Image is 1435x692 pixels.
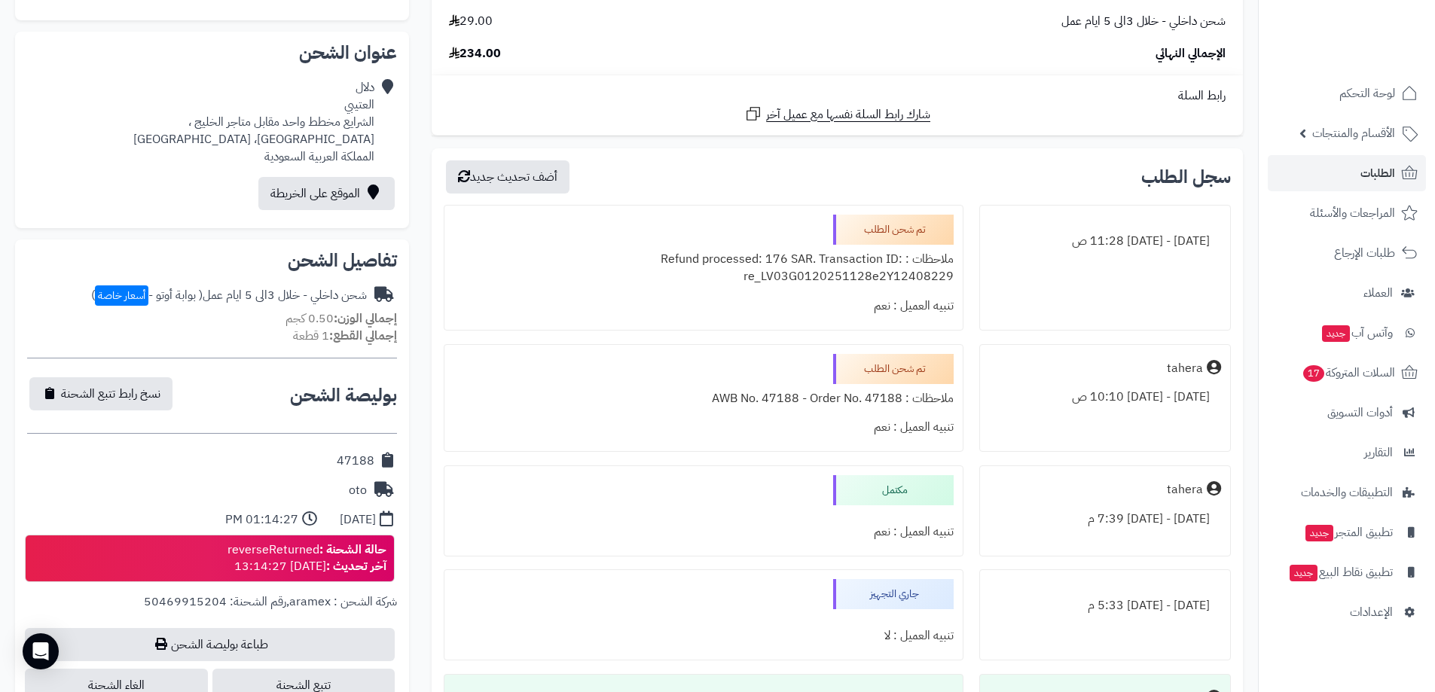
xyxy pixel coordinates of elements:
[289,593,397,611] span: شركة الشحن : aramex
[25,628,395,661] a: طباعة بوليصة الشحن
[293,327,397,345] small: 1 قطعة
[1268,75,1426,111] a: لوحة التحكم
[989,383,1221,412] div: [DATE] - [DATE] 10:10 ص
[1167,481,1203,498] div: tahera
[453,517,953,547] div: تنبيه العميل : نعم
[1327,402,1393,423] span: أدوات التسويق
[1322,325,1350,342] span: جديد
[1268,474,1426,511] a: التطبيقات والخدمات
[1268,554,1426,590] a: تطبيق نقاط البيعجديد
[349,482,367,499] div: oto
[1268,235,1426,271] a: طلبات الإرجاع
[329,327,397,345] strong: إجمالي القطع:
[29,377,173,410] button: نسخ رابط تتبع الشحنة
[91,287,367,304] div: شحن داخلي - خلال 3الى 5 ايام عمل
[453,621,953,651] div: تنبيه العميل : لا
[1364,442,1393,463] span: التقارير
[337,453,374,470] div: 47188
[833,579,954,609] div: جاري التجهيز
[453,245,953,291] div: ملاحظات : Refund processed: 176 SAR. Transaction ID: re_LV03G0120251128e2Y12408229
[1268,395,1426,431] a: أدوات التسويق
[319,541,386,559] strong: حالة الشحنة :
[95,285,148,306] span: أسعار خاصة
[833,354,954,384] div: تم شحن الطلب
[1350,602,1393,623] span: الإعدادات
[449,45,501,62] span: 234.00
[290,386,397,404] h2: بوليصة الشحن
[227,541,386,576] div: reverseReturned [DATE] 13:14:27
[27,251,397,270] h2: تفاصيل الشحن
[1303,365,1324,382] span: 17
[1321,322,1393,343] span: وآتس آب
[1156,45,1226,62] span: الإجمالي النهائي
[334,309,397,328] strong: إجمالي الوزن:
[1268,355,1426,391] a: السلات المتروكة17
[1288,562,1393,583] span: تطبيق نقاط البيع
[1334,242,1395,264] span: طلبات الإرجاع
[1360,163,1395,184] span: الطلبات
[1268,594,1426,630] a: الإعدادات
[438,87,1237,105] div: رابط السلة
[1167,360,1203,377] div: tahera
[1141,168,1231,186] h3: سجل الطلب
[285,309,397,328] small: 0.50 كجم
[258,177,395,210] a: الموقع على الخريطة
[1061,13,1226,30] span: شحن داخلي - خلال 3الى 5 ايام عمل
[1268,155,1426,191] a: الطلبات
[61,385,160,403] span: نسخ رابط تتبع الشحنة
[766,106,930,123] span: شارك رابط السلة نفسها مع عميل آخر
[1268,195,1426,231] a: المراجعات والأسئلة
[27,593,397,628] div: ,
[453,384,953,413] div: ملاحظات : AWB No. 47188 - Order No. 47188
[989,505,1221,534] div: [DATE] - [DATE] 7:39 م
[1290,565,1317,581] span: جديد
[833,215,954,245] div: تم شحن الطلب
[1304,522,1393,543] span: تطبيق المتجر
[1363,282,1393,303] span: العملاء
[453,413,953,442] div: تنبيه العميل : نعم
[225,511,298,529] div: 01:14:27 PM
[23,633,59,669] div: Open Intercom Messenger
[27,44,397,62] h2: عنوان الشحن
[1268,514,1426,550] a: تطبيق المتجرجديد
[1305,525,1333,541] span: جديد
[1268,434,1426,471] a: التقارير
[1268,315,1426,351] a: وآتس آبجديد
[449,13,493,30] span: 29.00
[1302,362,1395,383] span: السلات المتروكة
[1268,275,1426,311] a: العملاء
[989,591,1221,620] div: [DATE] - [DATE] 5:33 م
[91,286,203,304] span: ( بوابة أوتو - )
[133,79,374,165] div: دلال العتيبي الشرايع مخطط واحد مقابل متاجر الخليج ، [GEOGRAPHIC_DATA]، [GEOGRAPHIC_DATA] المملكة ...
[326,557,386,575] strong: آخر تحديث :
[1339,83,1395,104] span: لوحة التحكم
[833,475,954,505] div: مكتمل
[1312,123,1395,144] span: الأقسام والمنتجات
[144,593,286,611] span: رقم الشحنة: 50469915204
[1301,482,1393,503] span: التطبيقات والخدمات
[989,227,1221,256] div: [DATE] - [DATE] 11:28 ص
[744,105,930,123] a: شارك رابط السلة نفسها مع عميل آخر
[340,511,376,529] div: [DATE]
[453,291,953,321] div: تنبيه العميل : نعم
[1310,203,1395,224] span: المراجعات والأسئلة
[446,160,569,194] button: أضف تحديث جديد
